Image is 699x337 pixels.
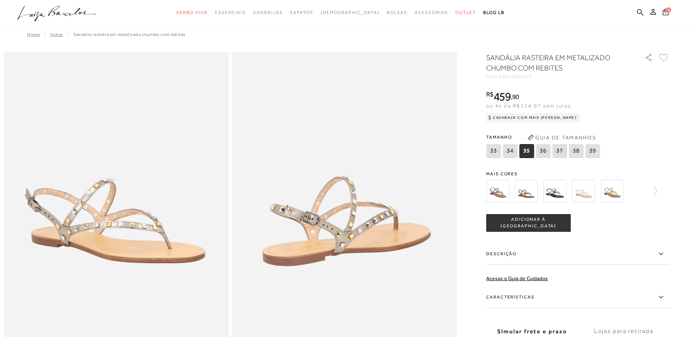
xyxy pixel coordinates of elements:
span: 6001000969 [499,74,532,79]
img: SANDÁLIA RASTEIRA EM COURO VERDE PERIDOT COM TACHINHAS [601,180,623,202]
i: , [511,94,519,100]
span: Bolsas [387,10,407,15]
span: 35 [519,144,534,158]
span: Outlet [455,10,476,15]
span: 39 [585,144,600,158]
span: Essenciais [215,10,246,15]
a: noSubCategoriesText [321,6,380,19]
span: 34 [503,144,517,158]
button: 0 [660,8,671,18]
a: noSubCategoriesText [215,6,246,19]
span: Tamanho [486,132,602,143]
a: Voltar [50,32,63,37]
img: SANDÁLIA RASTEIRA EM COURO PRATA COM TACHINHAS [572,180,595,202]
a: Acesse o Guia de Cuidados [486,275,548,281]
img: SANDÁLIA RASTEIRA EM COURO OFF WHITE COM TACHINHAS [543,180,566,202]
button: Guia de Tamanhos [525,132,598,143]
a: BLOG LB [483,6,505,19]
span: 36 [536,144,550,158]
span: BLOG LB [483,10,505,15]
button: ADICIONAR À [GEOGRAPHIC_DATA] [486,214,571,232]
a: noSubCategoriesText [387,6,407,19]
a: noSubCategoriesText [415,6,448,19]
a: Home [27,32,40,37]
span: ou 4x de R$114,97 sem juros [486,103,571,109]
span: 459 [494,90,511,103]
img: SANDÁLIA RASTEIRA EM COURO CASTANHO COM TACHINHAS [515,180,538,202]
a: noSubCategoriesText [253,6,283,19]
div: Cashback com Mais [PERSON_NAME] [486,113,580,122]
h1: SANDÁLIA RASTEIRA EM METALIZADO CHUMBO COM REBITES [486,52,624,73]
span: 33 [486,144,501,158]
i: R$ [486,91,494,98]
a: noSubCategoriesText [290,6,313,19]
span: 0 [666,7,671,12]
span: 37 [552,144,567,158]
span: Mais cores [486,172,670,176]
span: Sandálias [253,10,283,15]
span: Sapatos [290,10,313,15]
img: SANDÁLIA RASTEIRA EM COURO CARAMELO COM TACHINHAS [486,180,509,202]
a: noSubCategoriesText [455,6,476,19]
label: Características [486,287,670,308]
span: Verão Viva [176,10,208,15]
div: CÓD: [486,74,633,79]
label: Descrição [486,243,670,265]
span: SANDÁLIA RASTEIRA EM METALIZADO CHUMBO COM REBITES [73,32,186,37]
span: ADICIONAR À [GEOGRAPHIC_DATA] [487,216,570,229]
span: 90 [512,93,519,100]
span: [DEMOGRAPHIC_DATA] [321,10,380,15]
span: Acessórios [415,10,448,15]
a: noSubCategoriesText [176,6,208,19]
span: 38 [569,144,583,158]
